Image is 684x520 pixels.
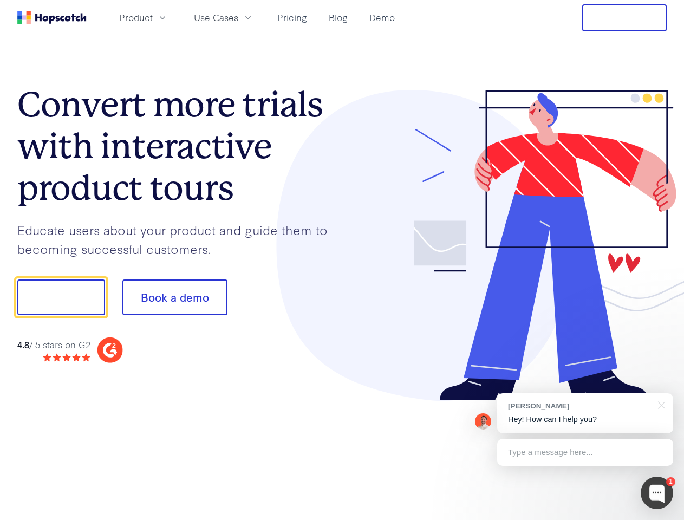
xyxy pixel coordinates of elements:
button: Product [113,9,174,27]
a: Pricing [273,9,311,27]
div: / 5 stars on G2 [17,338,90,352]
a: Blog [324,9,352,27]
button: Show me! [17,279,105,315]
button: Free Trial [582,4,667,31]
span: Product [119,11,153,24]
button: Book a demo [122,279,227,315]
img: Mark Spera [475,413,491,430]
strong: 4.8 [17,338,29,350]
div: Type a message here... [497,439,673,466]
p: Hey! How can I help you? [508,414,662,425]
a: Demo [365,9,399,27]
p: Educate users about your product and guide them to becoming successful customers. [17,220,342,258]
button: Use Cases [187,9,260,27]
h1: Convert more trials with interactive product tours [17,84,342,209]
div: 1 [666,477,675,486]
span: Use Cases [194,11,238,24]
a: Home [17,11,87,24]
div: [PERSON_NAME] [508,401,652,411]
